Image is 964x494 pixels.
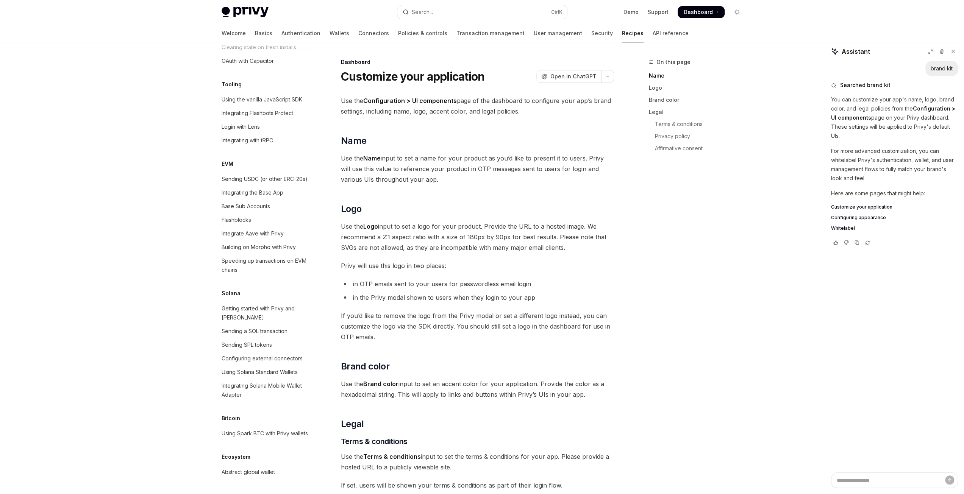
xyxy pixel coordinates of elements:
[656,58,691,67] span: On this page
[216,93,312,106] a: Using the vanilla JavaScript SDK
[341,379,614,400] span: Use the input to set an accent color for your application. Provide the color as a hexadecimal str...
[649,142,749,154] a: Affirmative consent
[216,365,312,379] a: Using Solana Standard Wallets
[831,146,958,183] p: For more advanced customization, you can whitelabel Privy's authentication, wallet, and user mana...
[222,159,233,168] h5: EVM
[222,80,242,89] h5: Tooling
[222,381,308,399] div: Integrating Solana Mobile Wallet Adapter
[216,172,312,186] a: Sending USDC (or other ERC-20s)
[649,130,749,142] a: Privacy policy
[550,73,597,80] span: Open in ChatGPT
[222,109,293,118] div: Integrating Flashbots Protect
[840,81,891,89] span: Searched brand kit
[831,472,958,488] textarea: Ask a question...
[649,70,749,82] a: Name
[222,56,274,65] div: OAuth with Capacitor
[216,106,312,120] a: Integrating Flashbots Protect
[341,360,389,372] span: Brand color
[222,243,296,252] div: Building on Morpho with Privy
[341,95,614,117] span: Use the page of the dashboard to configure your app’s brand settings, including name, logo, accen...
[397,5,567,19] button: Open search
[649,118,749,130] a: Terms & conditions
[536,70,601,83] button: Open in ChatGPT
[622,24,644,42] a: Recipes
[222,7,269,17] img: light logo
[255,24,272,42] a: Basics
[222,354,303,363] div: Configuring external connectors
[649,94,749,106] a: Brand color
[222,188,283,197] div: Integrating the Base App
[363,154,381,162] strong: Name
[216,352,312,365] a: Configuring external connectors
[216,120,312,134] a: Login with Lens
[731,6,743,18] button: Toggle dark mode
[222,215,251,224] div: Flashblocks
[216,227,312,240] a: Integrate Aave with Privy
[831,204,892,210] span: Customize your application
[216,240,312,254] a: Building on Morpho with Privy
[216,186,312,199] a: Integrating the Base App
[363,97,457,104] strong: Configuration > UI components
[341,310,614,342] span: If you’d like to remove the logo from the Privy modal or set a different logo instead, you can cu...
[216,338,312,352] a: Sending SPL tokens
[216,427,312,440] a: Using Spark BTC with Privy wallets
[931,65,953,72] div: brand kit
[281,24,320,42] a: Authentication
[216,54,312,68] a: OAuth with Capacitor
[341,58,614,66] div: Dashboard
[222,414,240,423] h5: Bitcoin
[831,215,886,221] span: Configuring appearance
[649,106,749,118] a: Legal
[456,24,525,42] a: Transaction management
[222,202,270,211] div: Base Sub Accounts
[222,24,246,42] a: Welcome
[216,302,312,324] a: Getting started with Privy and [PERSON_NAME]
[842,47,870,56] span: Assistant
[363,380,398,388] strong: Brand color
[216,213,312,227] a: Flashblocks
[831,204,958,210] a: Customize your application
[863,239,872,246] button: Reload last chat
[363,223,378,230] strong: Logo
[341,135,367,147] span: Name
[341,203,362,215] span: Logo
[222,340,272,349] div: Sending SPL tokens
[648,8,669,16] a: Support
[341,153,614,185] span: Use the input to set a name for your product as you’d like to present it to users. Privy will use...
[222,368,298,377] div: Using Solana Standard Wallets
[222,175,308,184] div: Sending USDC (or other ERC-20s)
[222,136,273,145] div: Integrating with tRPC
[341,292,614,303] li: in the Privy modal shown to users when they login to your app
[831,215,958,221] a: Configuring appearance
[684,8,713,16] span: Dashboard
[222,95,302,104] div: Using the vanilla JavaScript SDK
[831,95,958,140] p: You can customize your app's name, logo, brand color, and legal policies from the page on your Pr...
[222,429,308,438] div: Using Spark BTC with Privy wallets
[591,24,613,42] a: Security
[842,239,851,246] button: Vote that response was not good
[216,465,312,479] a: Abstract global wallet
[831,225,958,231] a: Whitelabel
[831,189,958,198] p: Here are some pages that might help:
[398,24,447,42] a: Policies & controls
[623,8,639,16] a: Demo
[649,82,749,94] a: Logo
[678,6,725,18] a: Dashboard
[222,122,260,131] div: Login with Lens
[330,24,349,42] a: Wallets
[831,81,958,89] button: Searched brand kit
[363,453,421,460] strong: Terms & conditions
[341,436,408,447] span: Terms & conditions
[222,256,308,274] div: Speeding up transactions on EVM chains
[945,475,954,485] button: Send message
[341,418,364,430] span: Legal
[222,468,275,477] div: Abstract global wallet
[216,324,312,338] a: Sending a SOL transaction
[216,379,312,402] a: Integrating Solana Mobile Wallet Adapter
[831,225,855,231] span: Whitelabel
[216,134,312,147] a: Integrating with tRPC
[222,452,250,461] h5: Ecosystem
[216,199,312,213] a: Base Sub Accounts
[341,70,485,83] h1: Customize your application
[551,9,562,15] span: Ctrl K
